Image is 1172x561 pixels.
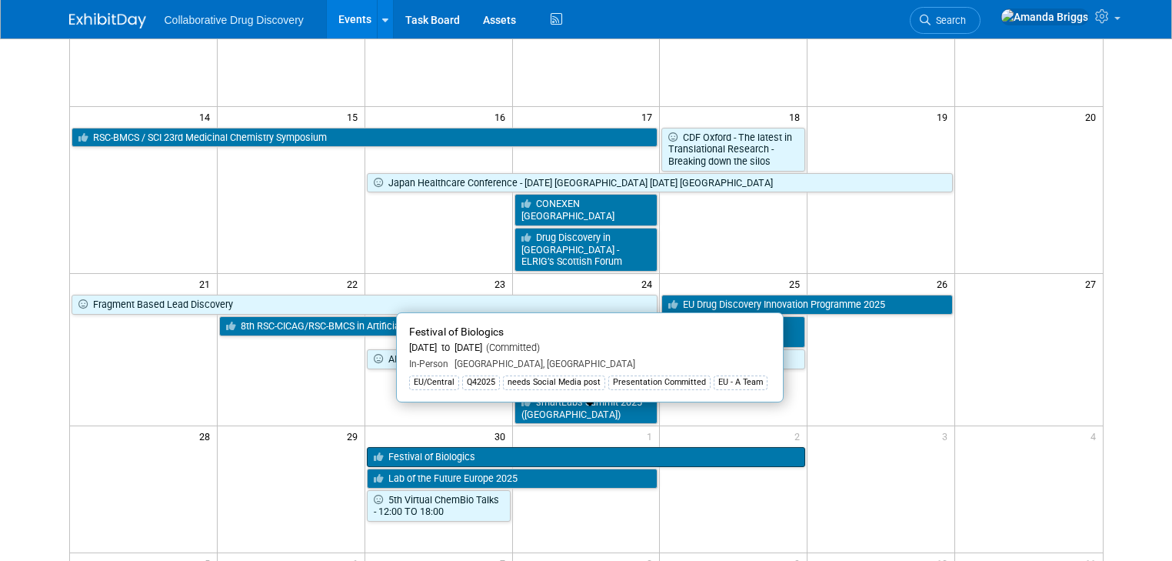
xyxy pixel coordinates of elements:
div: Q42025 [462,376,500,389]
span: 20 [1084,107,1103,126]
span: 18 [787,107,807,126]
span: 16 [493,107,512,126]
span: 3 [941,426,954,446]
div: [DATE] to [DATE] [409,342,771,355]
span: 14 [198,107,217,126]
a: RSC-BMCS / SCI 23rd Medicinal Chemistry Symposium [72,128,658,148]
a: EU Drug Discovery Innovation Programme 2025 [661,295,953,315]
a: Fragment Based Lead Discovery [72,295,658,315]
span: 27 [1084,274,1103,293]
a: CONEXEN [GEOGRAPHIC_DATA] [514,194,658,225]
span: 29 [345,426,365,446]
span: 1 [645,426,659,446]
a: AI for Pharma & Healthcare [367,349,806,369]
a: smartLabs Summit 2025 ([GEOGRAPHIC_DATA]) [514,392,658,424]
div: EU - A Team [714,376,767,389]
span: 28 [198,426,217,446]
div: Presentation Committed [608,376,711,389]
span: 2 [793,426,807,446]
span: 30 [493,426,512,446]
span: 23 [493,274,512,293]
img: ExhibitDay [69,13,146,28]
span: 25 [787,274,807,293]
span: [GEOGRAPHIC_DATA], [GEOGRAPHIC_DATA] [448,359,635,369]
span: Collaborative Drug Discovery [165,14,304,26]
span: (Committed) [482,342,540,353]
span: 22 [345,274,365,293]
a: Festival of Biologics [367,447,806,467]
a: Search [910,7,981,34]
span: 15 [345,107,365,126]
span: 19 [935,107,954,126]
span: Festival of Biologics [409,326,504,338]
span: In-Person [409,359,448,369]
a: Lab of the Future Europe 2025 [367,469,658,489]
span: 17 [640,107,659,126]
span: 4 [1089,426,1103,446]
a: Drug Discovery in [GEOGRAPHIC_DATA] - ELRIG’s Scottish Forum [514,228,658,272]
a: Japan Healthcare Conference - [DATE] [GEOGRAPHIC_DATA] [DATE] [GEOGRAPHIC_DATA] [367,173,953,193]
a: 5th Virtual ChemBio Talks - 12:00 TO 18:00 [367,490,511,522]
span: 21 [198,274,217,293]
div: EU/Central [409,376,459,389]
a: CDF Oxford - The latest in Translational Research - Breaking down the silos [661,128,805,172]
a: 8th RSC-CICAG/RSC-BMCS in Artificial Intelligence in Chemistry [219,316,658,336]
span: Search [931,15,966,26]
div: needs Social Media post [503,376,605,389]
img: Amanda Briggs [1001,8,1089,25]
span: 24 [640,274,659,293]
span: 26 [935,274,954,293]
